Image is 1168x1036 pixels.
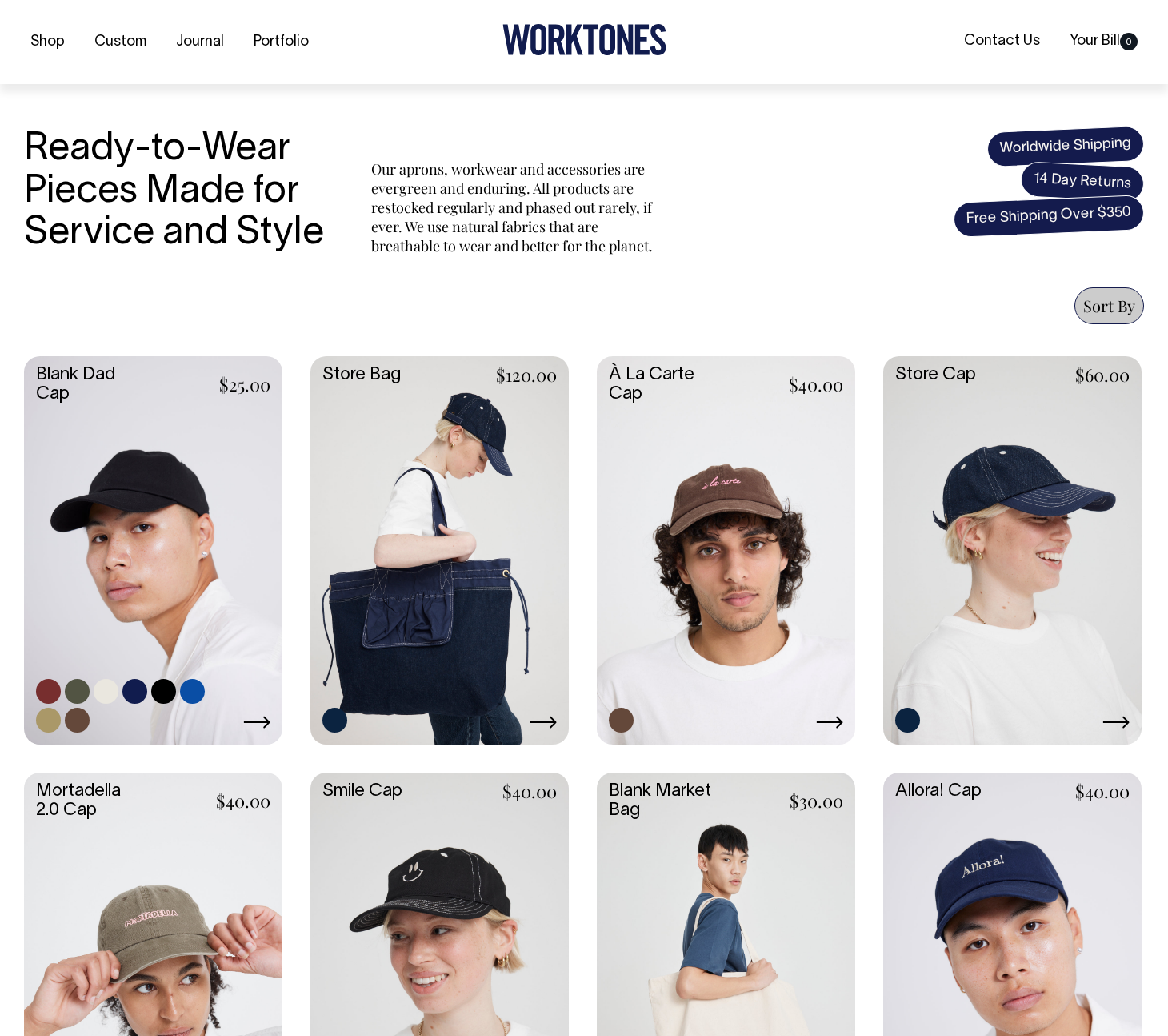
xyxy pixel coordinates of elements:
a: Your Bill0 [1063,28,1144,54]
span: 14 Day Returns [1020,161,1145,203]
span: 0 [1120,33,1138,50]
h3: Ready-to-Wear Pieces Made for Service and Style [24,129,336,255]
span: Worldwide Shipping [986,126,1145,167]
p: Our aprons, workwear and accessories are evergreen and enduring. All products are restocked regul... [371,159,659,255]
a: Contact Us [958,28,1046,54]
a: Journal [170,29,230,55]
a: Custom [88,29,153,55]
a: Portfolio [247,29,315,55]
a: Shop [24,29,71,55]
span: Free Shipping Over $350 [953,195,1145,238]
span: Sort By [1083,295,1135,316]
